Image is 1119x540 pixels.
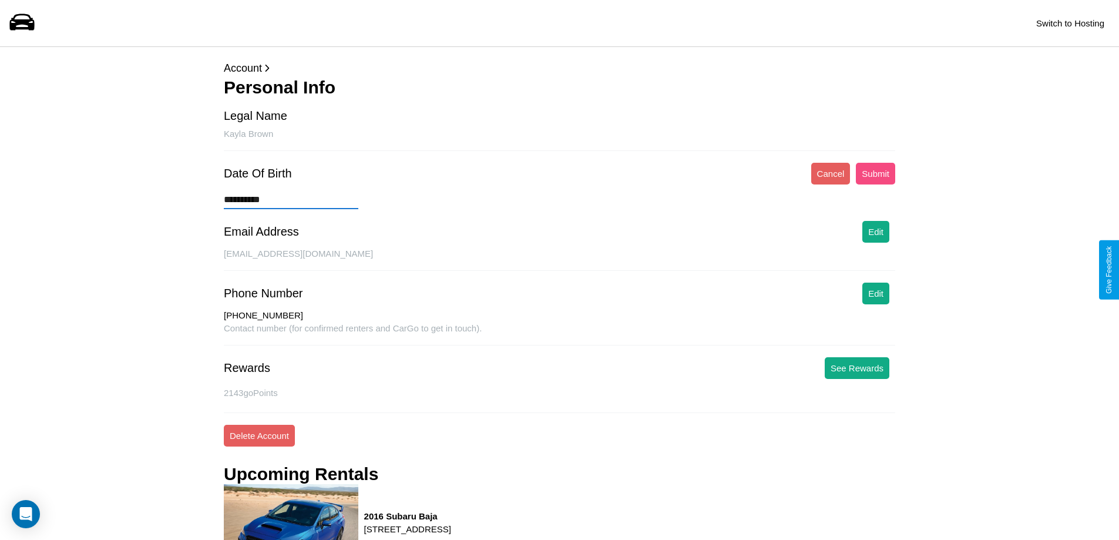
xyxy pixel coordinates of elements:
button: See Rewards [825,357,889,379]
h3: 2016 Subaru Baja [364,511,451,521]
button: Switch to Hosting [1030,12,1110,34]
div: Contact number (for confirmed renters and CarGo to get in touch). [224,323,895,346]
div: Email Address [224,225,299,239]
p: Account [224,59,895,78]
div: [EMAIL_ADDRESS][DOMAIN_NAME] [224,249,895,271]
h3: Personal Info [224,78,895,98]
button: Delete Account [224,425,295,447]
div: Date Of Birth [224,167,292,180]
button: Edit [862,221,889,243]
button: Edit [862,283,889,304]
div: Open Intercom Messenger [12,500,40,528]
p: 2143 goPoints [224,385,895,401]
button: Cancel [811,163,851,185]
div: Rewards [224,361,270,375]
h3: Upcoming Rentals [224,464,378,484]
button: Submit [856,163,895,185]
p: [STREET_ADDRESS] [364,521,451,537]
div: Give Feedback [1105,246,1113,294]
div: Phone Number [224,287,303,300]
div: Legal Name [224,109,287,123]
div: Kayla Brown [224,129,895,151]
div: [PHONE_NUMBER] [224,310,895,323]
